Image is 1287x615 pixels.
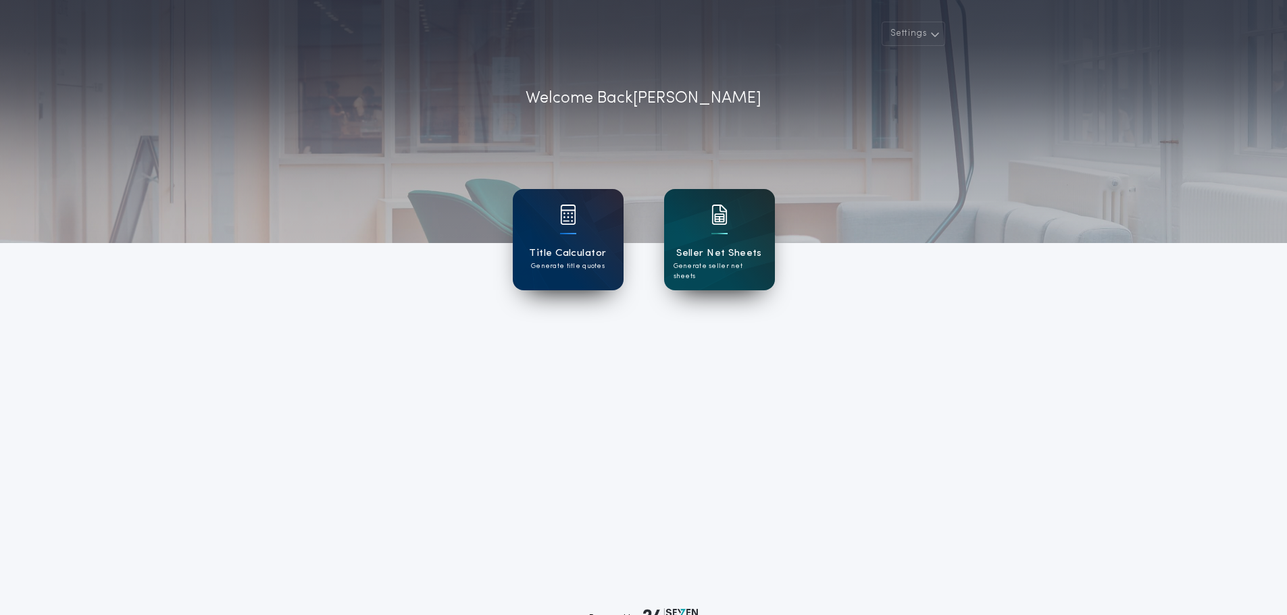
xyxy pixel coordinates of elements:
[529,246,606,261] h1: Title Calculator
[513,189,624,290] a: card iconTitle CalculatorGenerate title quotes
[882,22,945,46] button: Settings
[531,261,605,271] p: Generate title quotes
[664,189,775,290] a: card iconSeller Net SheetsGenerate seller net sheets
[711,205,728,225] img: card icon
[676,246,762,261] h1: Seller Net Sheets
[674,261,765,282] p: Generate seller net sheets
[560,205,576,225] img: card icon
[526,86,761,111] p: Welcome Back [PERSON_NAME]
